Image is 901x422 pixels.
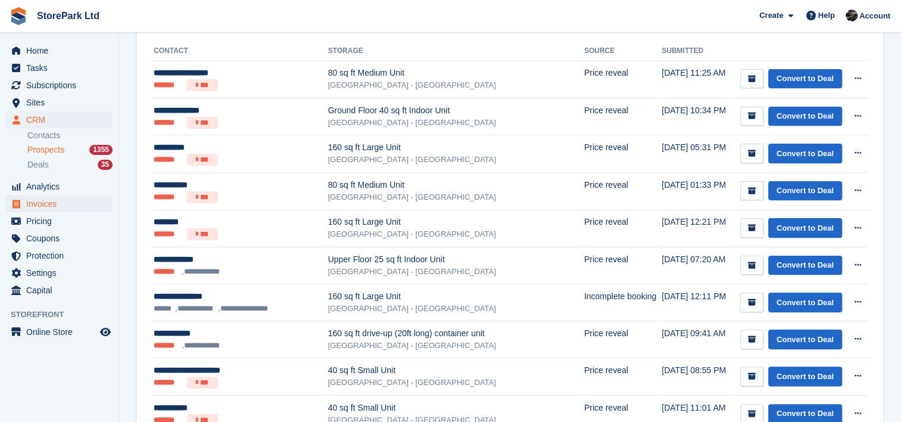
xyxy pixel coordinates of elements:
div: [GEOGRAPHIC_DATA] - [GEOGRAPHIC_DATA] [328,377,584,389]
td: Price reveal [584,321,662,358]
span: Deals [27,159,49,170]
a: menu [6,265,113,281]
a: menu [6,60,113,76]
td: [DATE] 10:34 PM [662,98,731,135]
span: Storefront [11,309,119,321]
td: Price reveal [584,247,662,284]
div: 160 sq ft Large Unit [328,216,584,228]
span: Home [26,42,98,59]
td: Price reveal [584,172,662,210]
a: menu [6,94,113,111]
span: Protection [26,247,98,264]
a: menu [6,42,113,59]
div: Ground Floor 40 sq ft Indoor Unit [328,104,584,117]
div: 160 sq ft Large Unit [328,290,584,303]
a: Prospects 1355 [27,144,113,156]
th: Submitted [662,42,731,61]
td: Price reveal [584,358,662,396]
a: menu [6,213,113,229]
td: Price reveal [584,210,662,247]
span: Subscriptions [26,77,98,94]
span: Pricing [26,213,98,229]
div: 160 sq ft drive-up (20ft long) container unit [328,327,584,340]
a: menu [6,247,113,264]
span: Account [859,10,890,22]
td: [DATE] 11:25 AM [662,61,731,98]
td: [DATE] 01:33 PM [662,172,731,210]
div: [GEOGRAPHIC_DATA] - [GEOGRAPHIC_DATA] [328,228,584,240]
th: Storage [328,42,584,61]
a: Convert to Deal [768,144,842,163]
div: [GEOGRAPHIC_DATA] - [GEOGRAPHIC_DATA] [328,191,584,203]
span: Online Store [26,324,98,340]
span: CRM [26,111,98,128]
a: Convert to Deal [768,293,842,312]
td: [DATE] 12:21 PM [662,210,731,247]
th: Contact [151,42,328,61]
div: 40 sq ft Small Unit [328,402,584,414]
a: Preview store [98,325,113,339]
a: menu [6,324,113,340]
td: Price reveal [584,61,662,98]
td: [DATE] 09:41 AM [662,321,731,358]
img: stora-icon-8386f47178a22dfd0bd8f6a31ec36ba5ce8667c1dd55bd0f319d3a0aa187defe.svg [10,7,27,25]
span: Prospects [27,144,64,156]
a: StorePark Ltd [32,6,104,26]
span: Settings [26,265,98,281]
a: menu [6,282,113,299]
div: 80 sq ft Medium Unit [328,67,584,79]
a: menu [6,196,113,212]
span: Help [818,10,835,21]
div: 40 sq ft Small Unit [328,364,584,377]
span: Sites [26,94,98,111]
td: [DATE] 12:11 PM [662,284,731,321]
a: menu [6,77,113,94]
td: Price reveal [584,135,662,173]
span: Invoices [26,196,98,212]
a: Contacts [27,130,113,141]
a: Convert to Deal [768,69,842,89]
div: 35 [98,160,113,170]
td: [DATE] 05:31 PM [662,135,731,173]
a: Convert to Deal [768,218,842,238]
span: Coupons [26,230,98,247]
div: [GEOGRAPHIC_DATA] - [GEOGRAPHIC_DATA] [328,340,584,352]
div: [GEOGRAPHIC_DATA] - [GEOGRAPHIC_DATA] [328,79,584,91]
a: menu [6,178,113,195]
div: [GEOGRAPHIC_DATA] - [GEOGRAPHIC_DATA] [328,117,584,129]
td: Incomplete booking [584,284,662,321]
a: Convert to Deal [768,330,842,349]
a: Convert to Deal [768,256,842,275]
div: [GEOGRAPHIC_DATA] - [GEOGRAPHIC_DATA] [328,266,584,278]
a: Convert to Deal [768,367,842,386]
th: Source [584,42,662,61]
a: Deals 35 [27,159,113,171]
div: Upper Floor 25 sq ft Indoor Unit [328,253,584,266]
span: Analytics [26,178,98,195]
a: Convert to Deal [768,107,842,126]
img: Ryan Mulcahy [846,10,858,21]
div: 80 sq ft Medium Unit [328,179,584,191]
div: 160 sq ft Large Unit [328,141,584,154]
div: [GEOGRAPHIC_DATA] - [GEOGRAPHIC_DATA] [328,303,584,315]
a: menu [6,230,113,247]
span: Tasks [26,60,98,76]
div: 1355 [89,145,113,155]
span: Create [759,10,783,21]
div: [GEOGRAPHIC_DATA] - [GEOGRAPHIC_DATA] [328,154,584,166]
td: [DATE] 08:55 PM [662,358,731,396]
a: Convert to Deal [768,181,842,201]
a: menu [6,111,113,128]
td: [DATE] 07:20 AM [662,247,731,284]
td: Price reveal [584,98,662,135]
span: Capital [26,282,98,299]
